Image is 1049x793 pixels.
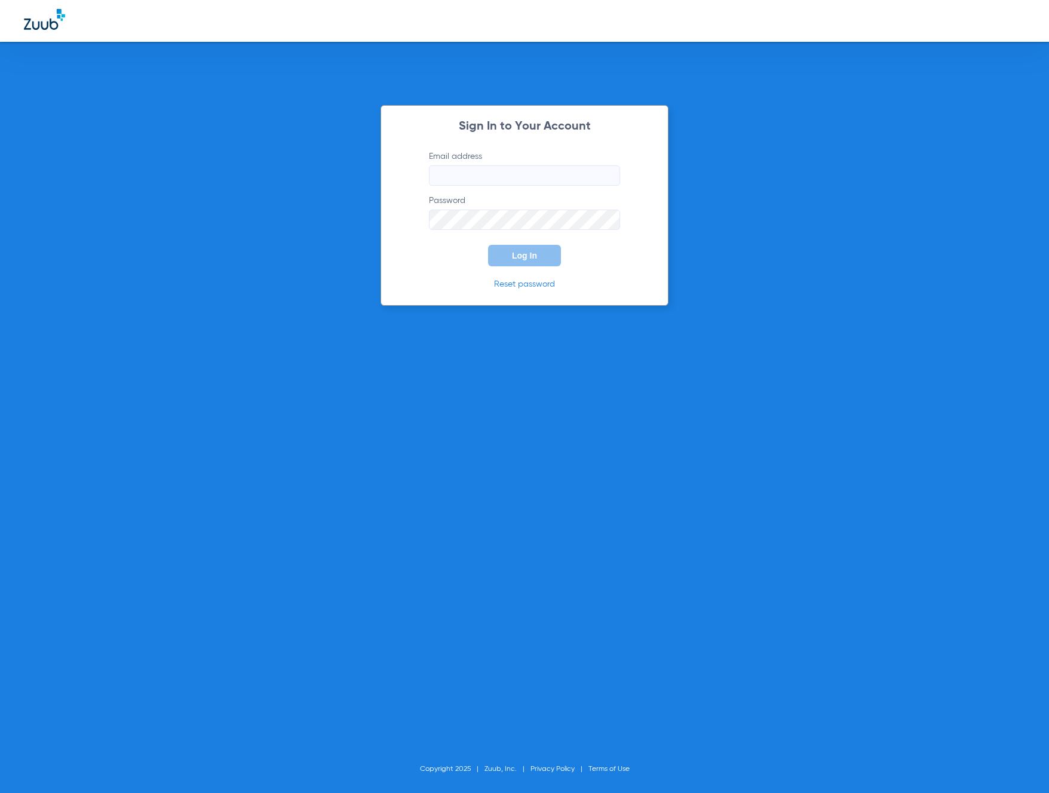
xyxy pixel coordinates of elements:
img: Zuub Logo [24,9,65,30]
label: Password [429,195,620,230]
li: Zuub, Inc. [484,763,530,775]
input: Email address [429,165,620,186]
li: Copyright 2025 [420,763,484,775]
a: Privacy Policy [530,766,575,773]
h2: Sign In to Your Account [411,121,638,133]
a: Terms of Use [588,766,630,773]
input: Password [429,210,620,230]
a: Reset password [494,280,555,288]
button: Log In [488,245,561,266]
label: Email address [429,150,620,186]
span: Log In [512,251,537,260]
